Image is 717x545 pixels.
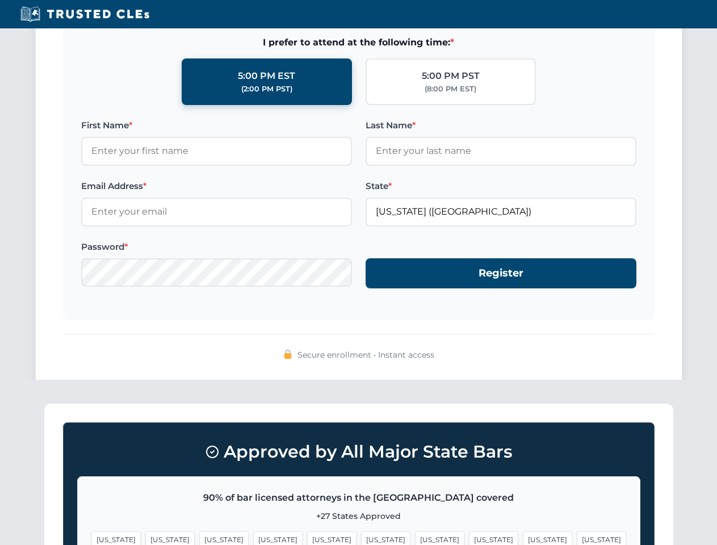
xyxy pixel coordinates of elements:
[366,119,636,132] label: Last Name
[81,35,636,50] span: I prefer to attend at the following time:
[241,83,292,95] div: (2:00 PM PST)
[425,83,476,95] div: (8:00 PM EST)
[366,137,636,165] input: Enter your last name
[91,491,626,505] p: 90% of bar licensed attorneys in the [GEOGRAPHIC_DATA] covered
[81,119,352,132] label: First Name
[77,437,640,467] h3: Approved by All Major State Bars
[422,69,480,83] div: 5:00 PM PST
[366,198,636,226] input: Florida (FL)
[366,179,636,193] label: State
[81,179,352,193] label: Email Address
[238,69,295,83] div: 5:00 PM EST
[297,349,434,361] span: Secure enrollment • Instant access
[17,6,153,23] img: Trusted CLEs
[81,137,352,165] input: Enter your first name
[366,258,636,288] button: Register
[81,240,352,254] label: Password
[81,198,352,226] input: Enter your email
[91,510,626,522] p: +27 States Approved
[283,350,292,359] img: 🔒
